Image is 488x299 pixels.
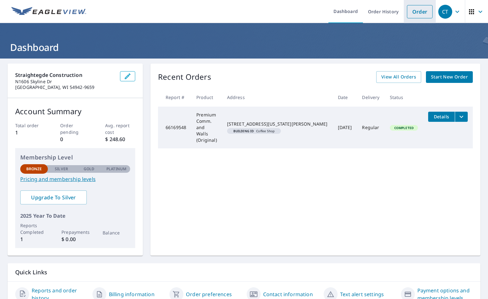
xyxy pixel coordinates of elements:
p: Account Summary [15,106,135,117]
span: Start New Order [431,73,468,81]
p: Reports Completed [20,222,48,235]
p: Gold [84,166,94,172]
div: CT [438,5,452,19]
td: [DATE] [333,107,357,148]
a: Order [407,5,433,18]
a: Text alert settings [340,290,384,298]
p: Platinum [106,166,126,172]
p: 2025 Year To Date [20,212,130,220]
span: View All Orders [381,73,416,81]
p: Recent Orders [158,71,211,83]
span: Completed [390,126,417,130]
p: Order pending [60,122,90,135]
p: Total order [15,122,45,129]
span: Details [432,114,451,120]
span: Upgrade To Silver [25,194,82,201]
button: filesDropdownBtn-66169548 [455,112,468,122]
p: N1606 Skyline Dr [15,79,115,84]
img: EV Logo [11,7,86,16]
p: $ 248.60 [105,135,135,143]
p: Silver [55,166,68,172]
p: 1 [20,235,48,243]
th: Address [222,88,333,107]
td: 66169548 [158,107,191,148]
div: [STREET_ADDRESS][US_STATE][PERSON_NAME] [227,121,328,127]
a: Start New Order [426,71,473,83]
p: Bronze [26,166,42,172]
p: 1 [15,129,45,136]
a: Pricing and membership levels [20,175,130,183]
th: Date [333,88,357,107]
td: Regular [357,107,384,148]
a: Billing information [109,290,155,298]
th: Product [191,88,222,107]
span: Coffee Shop [230,129,278,133]
a: Contact information [263,290,313,298]
p: 0 [60,135,90,143]
p: [GEOGRAPHIC_DATA], WI 54942-9659 [15,84,115,90]
em: Building ID [233,129,254,133]
p: Prepayments [61,229,89,235]
h1: Dashboard [8,41,480,54]
p: Balance [103,229,130,236]
td: Premium Comm. and Walls (Original) [191,107,222,148]
button: detailsBtn-66169548 [428,112,455,122]
th: Status [385,88,423,107]
a: Upgrade To Silver [20,190,87,204]
p: Avg. report cost [105,122,135,135]
p: Straightegde Construction [15,71,115,79]
p: Membership Level [20,153,130,162]
p: $ 0.00 [61,235,89,243]
th: Report # [158,88,191,107]
a: View All Orders [376,71,421,83]
p: Quick Links [15,268,473,276]
th: Delivery [357,88,384,107]
a: Order preferences [186,290,232,298]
